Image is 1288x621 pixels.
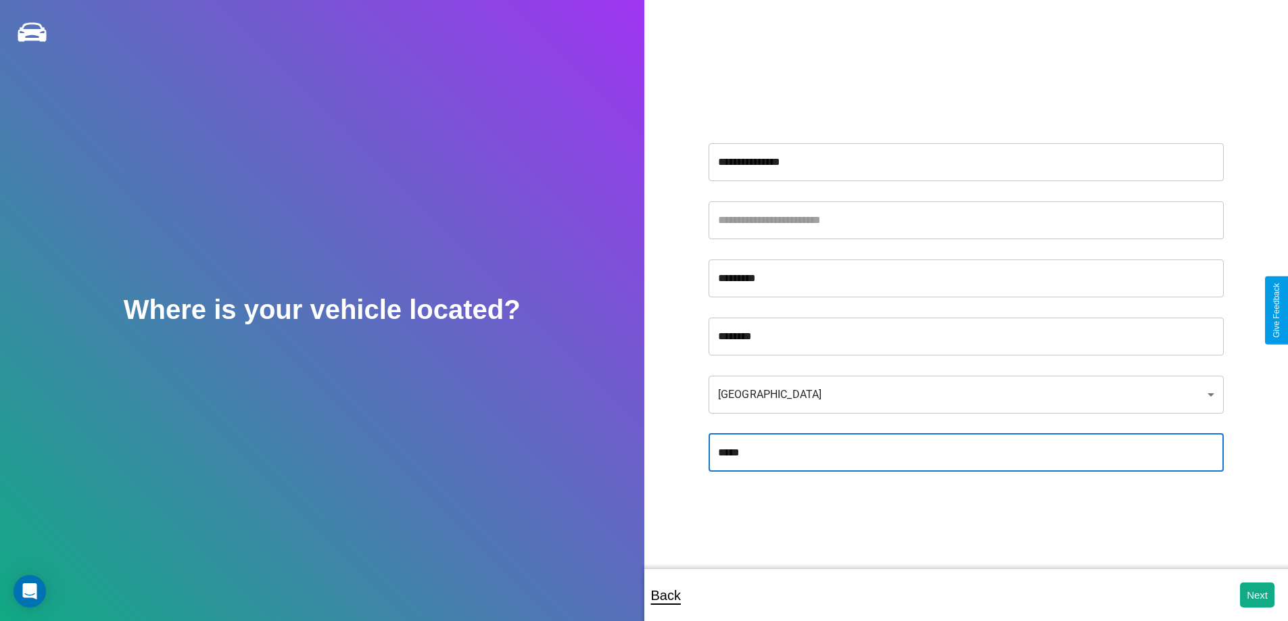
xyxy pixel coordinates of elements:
[651,583,681,607] p: Back
[14,575,46,607] div: Open Intercom Messenger
[124,295,521,325] h2: Where is your vehicle located?
[1272,283,1281,338] div: Give Feedback
[709,376,1224,414] div: [GEOGRAPHIC_DATA]
[1240,582,1274,607] button: Next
